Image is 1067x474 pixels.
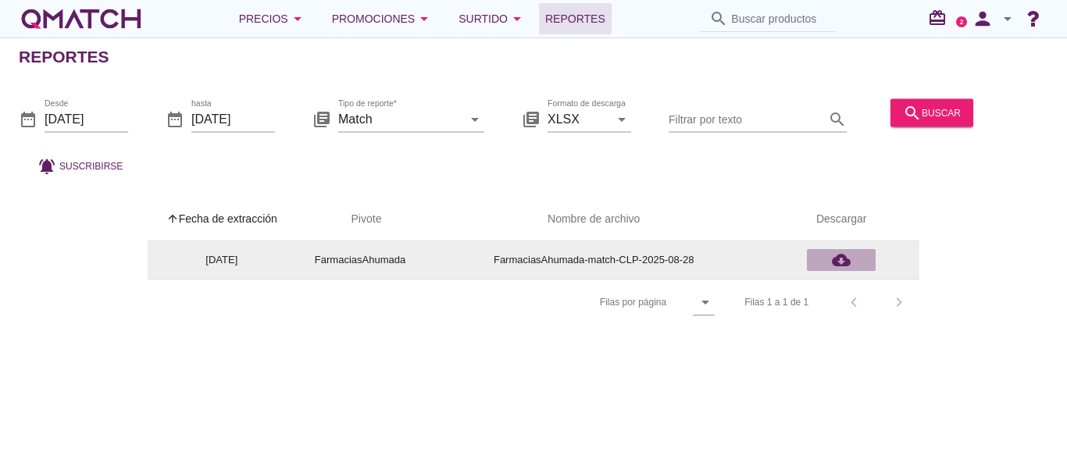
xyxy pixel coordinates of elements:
i: arrow_drop_down [612,109,631,128]
i: date_range [19,109,37,128]
input: hasta [191,106,275,131]
div: Filas 1 a 1 de 1 [744,295,808,309]
a: 2 [956,16,967,27]
th: Descargar: Not sorted. [763,198,919,241]
input: Formato de descarga [548,106,609,131]
i: date_range [166,109,184,128]
td: FarmaciasAhumada [296,241,424,279]
input: Buscar productos [731,6,826,31]
button: Promociones [319,3,447,34]
i: arrow_drop_down [508,9,526,28]
a: white-qmatch-logo [19,3,144,34]
i: library_books [312,109,331,128]
i: arrow_upward [166,212,179,225]
button: Precios [227,3,319,34]
th: Fecha de extracción: Sorted ascending. Activate to sort descending. [148,198,296,241]
span: Suscribirse [59,159,123,173]
button: Suscribirse [25,151,135,180]
input: Filtrar por texto [669,106,825,131]
i: person [967,8,998,30]
div: Filas por página [444,280,715,325]
i: arrow_drop_down [696,293,715,312]
td: FarmaciasAhumada-match-CLP-2025-08-28 [424,241,763,279]
i: redeem [928,9,953,27]
i: library_books [522,109,541,128]
div: Surtido [459,9,526,28]
a: Reportes [539,3,612,34]
i: arrow_drop_down [466,109,484,128]
i: search [828,109,847,128]
i: search [709,9,728,28]
text: 2 [960,18,964,25]
input: Tipo de reporte* [338,106,462,131]
i: cloud_download [832,251,851,269]
button: Surtido [446,3,539,34]
div: buscar [903,103,961,122]
input: Desde [45,106,128,131]
i: arrow_drop_down [998,9,1017,28]
div: Promociones [332,9,434,28]
th: Nombre de archivo: Not sorted. [424,198,763,241]
h2: Reportes [19,45,109,69]
i: notifications_active [37,156,59,175]
span: Reportes [545,9,605,28]
i: arrow_drop_down [288,9,307,28]
td: [DATE] [148,241,296,279]
i: search [903,103,922,122]
th: Pivote: Not sorted. Activate to sort ascending. [296,198,424,241]
i: arrow_drop_down [415,9,434,28]
div: Precios [239,9,307,28]
button: buscar [890,98,973,127]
